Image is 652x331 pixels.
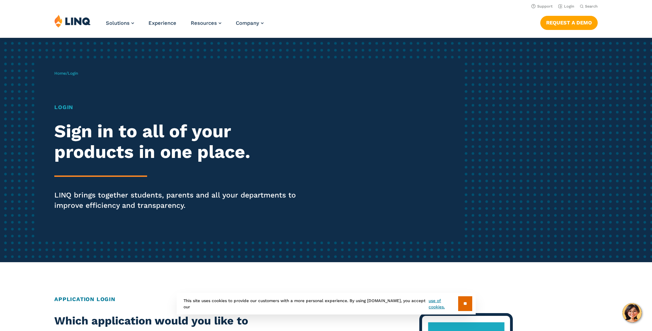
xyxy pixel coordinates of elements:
nav: Primary Navigation [106,14,264,37]
span: / [54,71,78,76]
span: Company [236,20,259,26]
h2: Sign in to all of your products in one place. [54,121,306,162]
a: use of cookies. [429,298,458,310]
h2: Application Login [54,295,598,303]
a: Home [54,71,66,76]
p: LINQ brings together students, parents and all your departments to improve efficiency and transpa... [54,190,306,211]
a: Solutions [106,20,134,26]
a: Support [531,4,553,9]
button: Hello, have a question? Let’s chat. [622,303,642,322]
a: Login [558,4,574,9]
span: Solutions [106,20,130,26]
a: Resources [191,20,221,26]
a: Experience [148,20,176,26]
h1: Login [54,103,306,111]
span: Login [68,71,78,76]
a: Company [236,20,264,26]
img: LINQ | K‑12 Software [54,14,91,28]
span: Resources [191,20,217,26]
div: This site uses cookies to provide our customers with a more personal experience. By using [DOMAIN... [177,293,476,314]
span: Search [585,4,598,9]
button: Open Search Bar [580,4,598,9]
nav: Button Navigation [540,14,598,30]
a: Request a Demo [540,16,598,30]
